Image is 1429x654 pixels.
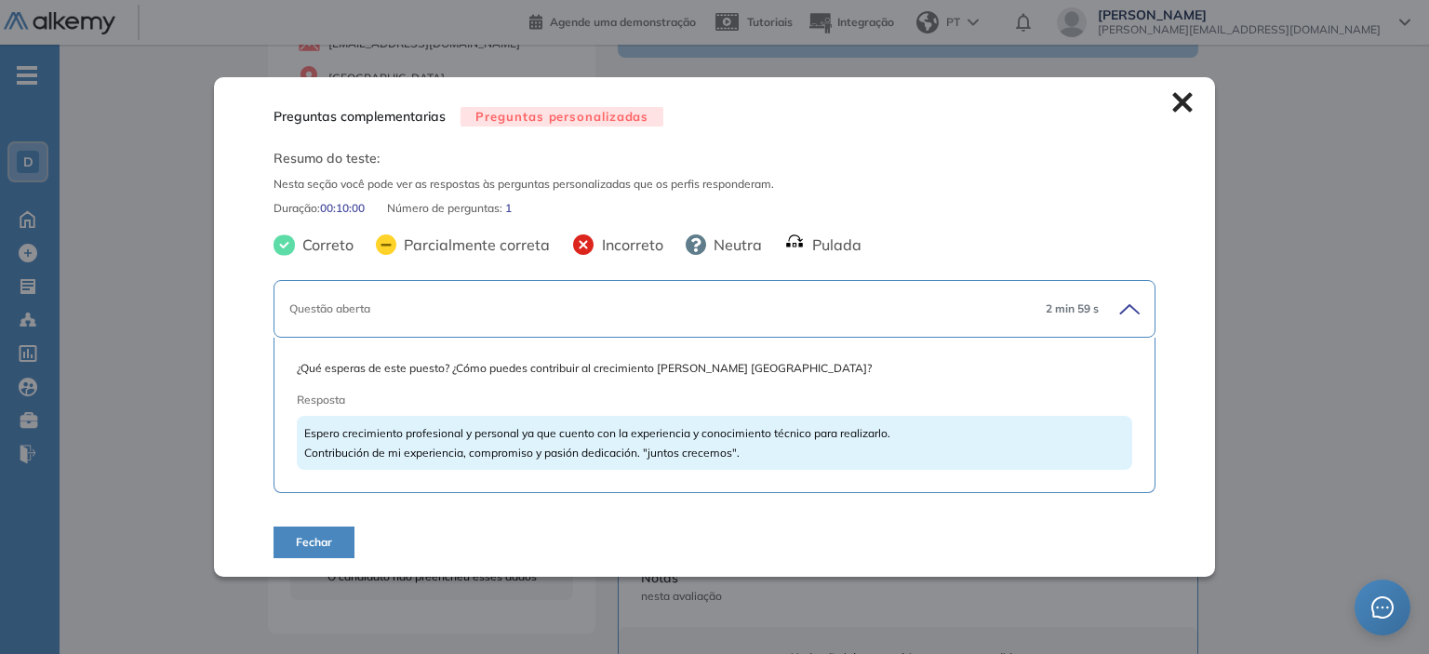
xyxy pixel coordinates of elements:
span: Pulada [805,234,861,256]
span: 2 min 59 s [1046,300,1099,317]
span: Número de perguntas: [387,200,505,217]
span: message [1371,596,1394,619]
span: Incorreto [594,234,663,256]
span: Parcialmente correta [396,234,550,256]
span: Preguntas complementarias [274,107,446,127]
span: Preguntas personalizadas [461,107,663,127]
span: 1 [505,200,512,217]
span: Resumo do teste: [274,149,1155,168]
span: 00:10:00 [320,200,365,217]
span: Fechar [296,534,332,551]
div: Questão aberta [289,300,1030,317]
span: ¿Qué esperas de este puesto? ¿Cómo puedes contribuir al crecimiento [PERSON_NAME] [GEOGRAPHIC_DATA]? [297,360,1131,377]
span: Correto [295,234,354,256]
span: Espero crecimiento profesional y personal ya que cuento con la experiencia y conocimiento técnico... [304,426,890,460]
span: Duração : [274,200,320,217]
button: Fechar [274,527,354,558]
span: Resposta [297,392,1048,408]
span: Nesta seção você pode ver as respostas às perguntas personalizadas que os perfis responderam. [274,176,1155,193]
span: Neutra [706,234,762,256]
